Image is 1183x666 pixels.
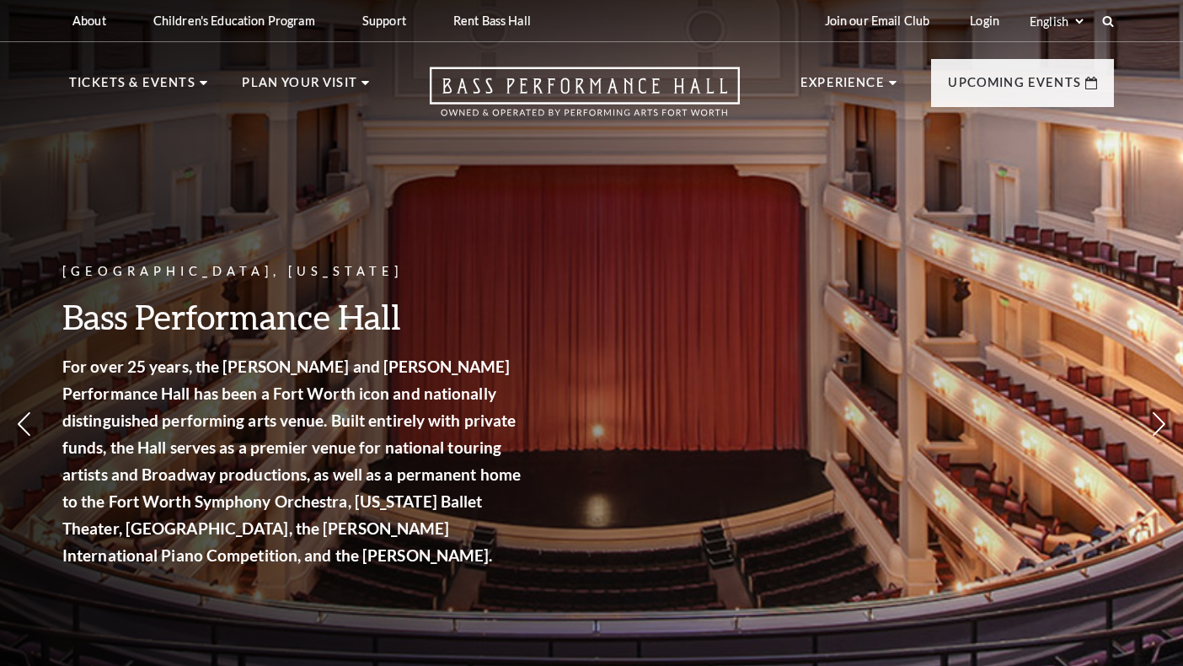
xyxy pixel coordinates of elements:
[72,13,106,28] p: About
[242,73,357,103] p: Plan Your Visit
[453,13,531,28] p: Rent Bass Hall
[1026,13,1086,30] select: Select:
[362,13,406,28] p: Support
[62,295,526,338] h3: Bass Performance Hall
[948,73,1081,103] p: Upcoming Events
[62,261,526,282] p: [GEOGRAPHIC_DATA], [US_STATE]
[69,73,195,103] p: Tickets & Events
[62,357,521,565] strong: For over 25 years, the [PERSON_NAME] and [PERSON_NAME] Performance Hall has been a Fort Worth ico...
[153,13,315,28] p: Children's Education Program
[800,73,885,103] p: Experience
